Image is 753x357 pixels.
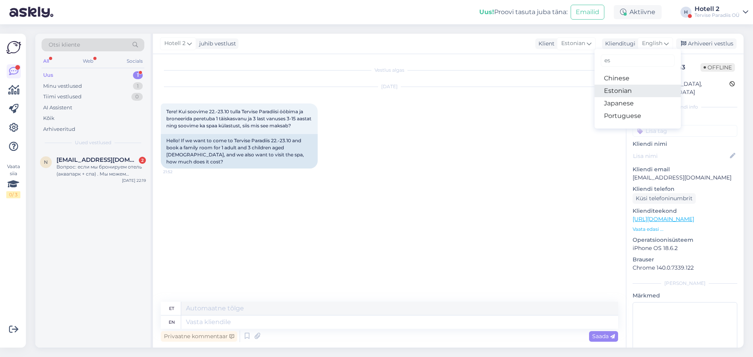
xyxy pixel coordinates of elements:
[56,156,138,163] span: natalijagrinuk@gmail.com
[595,72,681,85] a: Chinese
[633,152,728,160] input: Lisa nimi
[633,193,696,204] div: Küsi telefoninumbrit
[592,333,615,340] span: Saada
[122,178,146,183] div: [DATE] 22:19
[125,56,144,66] div: Socials
[6,191,20,198] div: 0 / 3
[133,71,143,79] div: 1
[633,264,737,272] p: Chrome 140.0.7339.122
[633,280,737,287] div: [PERSON_NAME]
[633,103,737,111] div: Kliendi info
[161,67,618,74] div: Vestlus algas
[169,302,174,315] div: et
[595,97,681,110] a: Japanese
[49,41,80,49] span: Otsi kliente
[43,71,53,79] div: Uus
[131,93,143,101] div: 0
[633,226,737,233] p: Vaata edasi ...
[561,39,585,48] span: Estonian
[633,207,737,215] p: Klienditeekond
[633,236,737,244] p: Operatsioonisüsteem
[6,163,20,198] div: Vaata siia
[633,125,737,137] input: Lisa tag
[43,93,82,101] div: Tiimi vestlused
[166,109,313,129] span: Tere! Kui soovime 22.-23.10 tulla Tervise Paradiisi ööbima ja broneerida peretuba 1 täiskasvanu j...
[700,63,735,72] span: Offline
[676,38,737,49] div: Arhiveeri vestlus
[479,7,567,17] div: Proovi tasuta juba täna:
[479,8,494,16] b: Uus!
[695,12,740,18] div: Tervise Paradiis OÜ
[633,292,737,300] p: Märkmed
[6,40,21,55] img: Askly Logo
[601,54,675,67] input: Kirjuta, millist tag'i otsid
[43,114,55,122] div: Kõik
[595,110,681,122] a: Portuguese
[633,165,737,174] p: Kliendi email
[139,157,146,164] div: 2
[43,104,72,112] div: AI Assistent
[161,331,237,342] div: Privaatne kommentaar
[163,169,193,175] span: 21:52
[43,82,82,90] div: Minu vestlused
[695,6,740,12] div: Hotell 2
[633,185,737,193] p: Kliendi telefon
[42,56,51,66] div: All
[161,134,318,169] div: Hello! If we want to come to Tervise Paradiis 22.-23.10 and book a family room for 1 adult and 3 ...
[633,115,737,123] p: Kliendi tag'id
[695,6,748,18] a: Hotell 2Tervise Paradiis OÜ
[633,256,737,264] p: Brauser
[81,56,95,66] div: Web
[56,163,146,178] div: Вопрос: если мы бронируем отель (аквапарк + спа) . Мы можем пользоваться аквапарком до заезда в в...
[635,80,729,96] div: [GEOGRAPHIC_DATA], [GEOGRAPHIC_DATA]
[169,315,175,329] div: en
[680,7,691,18] div: H
[43,125,75,133] div: Arhiveeritud
[633,174,737,182] p: [EMAIL_ADDRESS][DOMAIN_NAME]
[642,39,662,48] span: English
[633,140,737,148] p: Kliendi nimi
[633,216,694,223] a: [URL][DOMAIN_NAME]
[133,82,143,90] div: 1
[196,40,236,48] div: juhib vestlust
[602,40,635,48] div: Klienditugi
[164,39,186,48] span: Hotell 2
[44,159,48,165] span: n
[614,5,662,19] div: Aktiivne
[535,40,555,48] div: Klient
[595,85,681,97] a: Estonian
[633,244,737,252] p: iPhone OS 18.6.2
[161,83,618,90] div: [DATE]
[75,139,111,146] span: Uued vestlused
[571,5,604,20] button: Emailid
